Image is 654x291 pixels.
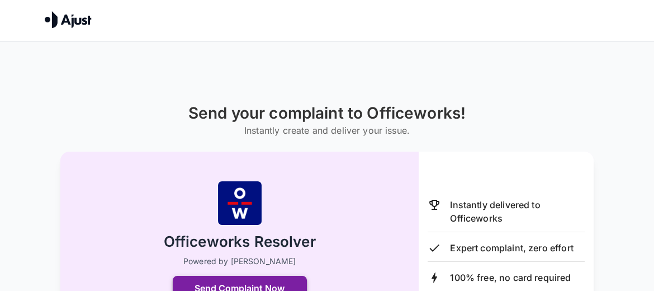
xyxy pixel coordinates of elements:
h6: Instantly create and deliver your issue. [188,123,466,138]
img: Ajust [45,11,92,28]
p: 100% free, no card required [450,271,571,284]
img: Officeworks [217,181,262,226]
h2: Officeworks Resolver [164,232,316,252]
p: Powered by [PERSON_NAME] [183,256,296,267]
p: Expert complaint, zero effort [450,241,573,255]
h1: Send your complaint to Officeworks! [188,104,466,123]
p: Instantly delivered to Officeworks [450,198,585,225]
